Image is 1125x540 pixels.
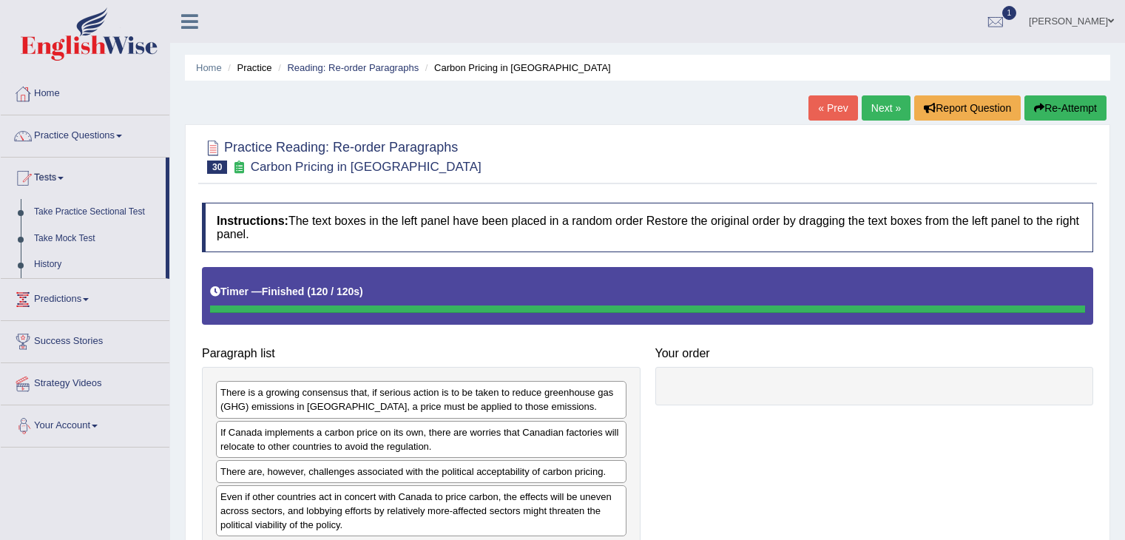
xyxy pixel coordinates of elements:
[1,73,169,110] a: Home
[311,286,359,297] b: 120 / 120s
[27,226,166,252] a: Take Mock Test
[217,215,288,227] b: Instructions:
[207,161,227,174] span: 30
[1024,95,1107,121] button: Re-Attempt
[196,62,222,73] a: Home
[1,363,169,400] a: Strategy Videos
[1,115,169,152] a: Practice Questions
[914,95,1021,121] button: Report Question
[210,286,363,297] h5: Timer —
[216,485,626,536] div: Even if other countries act in concert with Canada to price carbon, the effects will be uneven ac...
[27,252,166,278] a: History
[202,137,482,174] h2: Practice Reading: Re-order Paragraphs
[216,460,626,483] div: There are, however, challenges associated with the political acceptability of carbon pricing.
[224,61,271,75] li: Practice
[262,286,305,297] b: Finished
[202,347,641,360] h4: Paragraph list
[216,421,626,458] div: If Canada implements a carbon price on its own, there are worries that Canadian factories will re...
[231,161,246,175] small: Exam occurring question
[202,203,1093,252] h4: The text boxes in the left panel have been placed in a random order Restore the original order by...
[251,160,482,174] small: Carbon Pricing in [GEOGRAPHIC_DATA]
[1,321,169,358] a: Success Stories
[1,158,166,195] a: Tests
[359,286,363,297] b: )
[655,347,1094,360] h4: Your order
[307,286,311,297] b: (
[287,62,419,73] a: Reading: Re-order Paragraphs
[27,199,166,226] a: Take Practice Sectional Test
[216,381,626,418] div: There is a growing consensus that, if serious action is to be taken to reduce greenhouse gas (GHG...
[1,405,169,442] a: Your Account
[862,95,911,121] a: Next »
[808,95,857,121] a: « Prev
[1,279,169,316] a: Predictions
[1002,6,1017,20] span: 1
[422,61,611,75] li: Carbon Pricing in [GEOGRAPHIC_DATA]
